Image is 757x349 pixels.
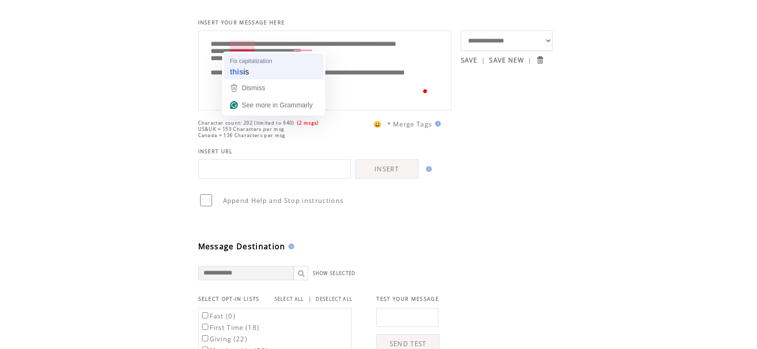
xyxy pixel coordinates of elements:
img: help.gif [423,166,432,172]
span: * Merge Tags [387,120,432,128]
span: Character count: 202 (limited to 640) [198,120,295,126]
input: Submit [535,55,544,64]
a: SAVE [461,56,478,64]
span: SELECT OPT-IN LISTS [198,296,260,302]
a: SELECT ALL [275,296,304,302]
span: Append Help and Stop instructions [223,196,344,205]
span: 😀 [373,120,382,128]
textarea: To enrich screen reader interactions, please activate Accessibility in Grammarly extension settings [203,33,446,105]
span: | [308,295,312,303]
span: | [528,56,532,64]
span: US&UK = 153 Characters per msg [198,126,285,132]
img: help.gif [286,243,294,249]
span: TEST YOUR MESSAGE [376,296,439,302]
input: First Time (18) [202,324,208,330]
input: Giving (22) [202,335,208,341]
a: DESELECT ALL [316,296,352,302]
input: Fast (0) [202,312,208,318]
span: Canada = 136 Characters per msg [198,132,286,138]
span: Message Destination [198,241,286,252]
span: INSERT YOUR MESSAGE HERE [198,19,285,26]
span: (2 msgs) [297,120,319,126]
img: help.gif [432,121,441,127]
label: First Time (18) [200,323,260,332]
span: | [481,56,485,64]
a: INSERT [355,159,418,179]
label: Fast (0) [200,312,236,320]
span: INSERT URL [198,148,233,155]
a: SAVE NEW [489,56,524,64]
label: Giving (22) [200,335,248,343]
a: SHOW SELECTED [313,270,356,276]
